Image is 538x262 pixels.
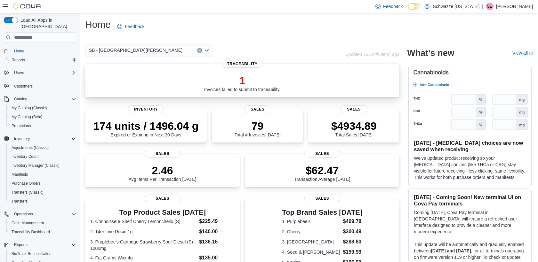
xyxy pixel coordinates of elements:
strong: [DATE] and [DATE] [431,248,471,253]
span: Sales [145,195,181,202]
button: Operations [12,210,36,218]
dt: 4. Seed & [PERSON_NAME] [282,249,340,255]
span: Inventory [14,136,30,141]
h3: [DATE] - [MEDICAL_DATA] choices are now saved when receiving [414,140,526,152]
div: Avg Items Per Transaction [DATE] [129,164,197,182]
p: Updated 135 minute(s) ago [345,52,399,57]
span: Sales [304,195,340,202]
span: Cash Management [9,219,76,227]
p: Coming [DATE], Cova Pay terminal in [GEOGRAPHIC_DATA] will feature a refreshed user interface des... [414,209,526,235]
a: My Catalog (Classic) [9,104,50,112]
span: My Catalog (Beta) [9,113,76,121]
span: Inventory Count [12,154,39,159]
span: Feedback [125,23,144,30]
a: BioTrack Reconciliation [9,250,54,258]
button: Purchase Orders [6,179,79,188]
button: Operations [1,210,79,219]
span: Manifests [12,172,28,177]
p: [PERSON_NAME] [496,3,533,10]
dd: $199.99 [343,248,362,256]
p: 1 [204,74,281,87]
button: Inventory [12,135,32,143]
span: BioTrack Reconciliation [12,251,52,256]
span: Promotions [9,122,76,130]
span: Adjustments (Classic) [12,145,49,150]
h3: [DATE] - Coming Soon! New terminal UI on Cova Pay terminals [414,194,526,207]
span: Inventory Count [9,153,76,160]
span: BioTrack Reconciliation [9,250,76,258]
span: SE [487,3,492,10]
p: $4934.89 [331,119,377,132]
button: Inventory [1,134,79,143]
button: Users [1,68,79,77]
button: Catalog [12,95,30,103]
button: Transfers (Classic) [6,188,79,197]
p: We've updated product receiving so your [MEDICAL_DATA] choices (like THCa or CBG) stay visible fo... [414,155,526,181]
span: Sales [145,150,181,158]
a: Manifests [9,171,30,178]
span: Reports [12,241,76,249]
span: Catalog [14,96,27,102]
a: Adjustments (Classic) [9,144,51,151]
button: Transfers [6,197,79,206]
button: Catalog [1,95,79,104]
a: Home [12,47,27,55]
span: Reports [14,242,28,247]
dd: $136.16 [199,238,235,246]
dt: 3. [GEOGRAPHIC_DATA] [282,239,340,245]
a: Reports [9,56,28,64]
a: Cash Management [9,219,46,227]
span: Users [14,70,24,75]
button: Reports [6,56,79,65]
div: Transaction Average [DATE] [294,164,350,182]
span: Cash Management [12,220,44,226]
span: Inventory Manager (Classic) [12,163,60,168]
span: My Catalog (Classic) [12,105,47,111]
span: Inventory Manager (Classic) [9,162,76,169]
p: $62.47 [294,164,350,177]
button: Inventory Manager (Classic) [6,161,79,170]
button: Home [1,46,79,56]
div: Total # Invoices [DATE] [234,119,280,137]
span: Sales [304,150,340,158]
button: Promotions [6,121,79,130]
p: 174 units / 1496.04 g [93,119,199,132]
button: Reports [12,241,30,249]
span: Traceability [222,60,263,68]
button: My Catalog (Beta) [6,112,79,121]
span: Transfers (Classic) [12,190,44,195]
a: Inventory Count [9,153,41,160]
a: Purchase Orders [9,180,43,187]
a: Transfers (Classic) [9,189,46,196]
button: Clear input [197,48,202,53]
dd: $469.78 [343,218,362,225]
dt: 4. Fat Grams Wax 4g [90,255,197,261]
span: Adjustments (Classic) [9,144,76,151]
span: Purchase Orders [12,181,41,186]
span: Users [12,69,76,77]
span: Reports [9,56,76,64]
p: Schwazze [US_STATE] [433,3,479,10]
h1: Home [85,18,111,31]
svg: External link [529,51,533,55]
dd: $135.00 [199,254,235,262]
span: Transfers [12,199,28,204]
dt: 1. Purplebee's [282,218,340,225]
button: Reports [1,240,79,249]
span: Operations [14,212,33,217]
a: Promotions [9,122,34,130]
a: Transfers [9,197,30,205]
div: Expired or Expiring in Next 30 Days [93,119,199,137]
a: Feedback [115,20,147,33]
span: Operations [12,210,76,218]
dt: 3. Purplebee's Cartridge Strawberry Sour Diesel (S) 1000mg [90,239,197,251]
span: Traceabilty Dashboard [9,228,76,236]
span: Manifests [9,171,76,178]
span: Promotions [12,123,31,128]
span: Sales [340,105,368,113]
span: Sales [244,105,271,113]
span: My Catalog (Beta) [12,114,43,119]
span: Home [12,47,76,55]
button: My Catalog (Classic) [6,104,79,112]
